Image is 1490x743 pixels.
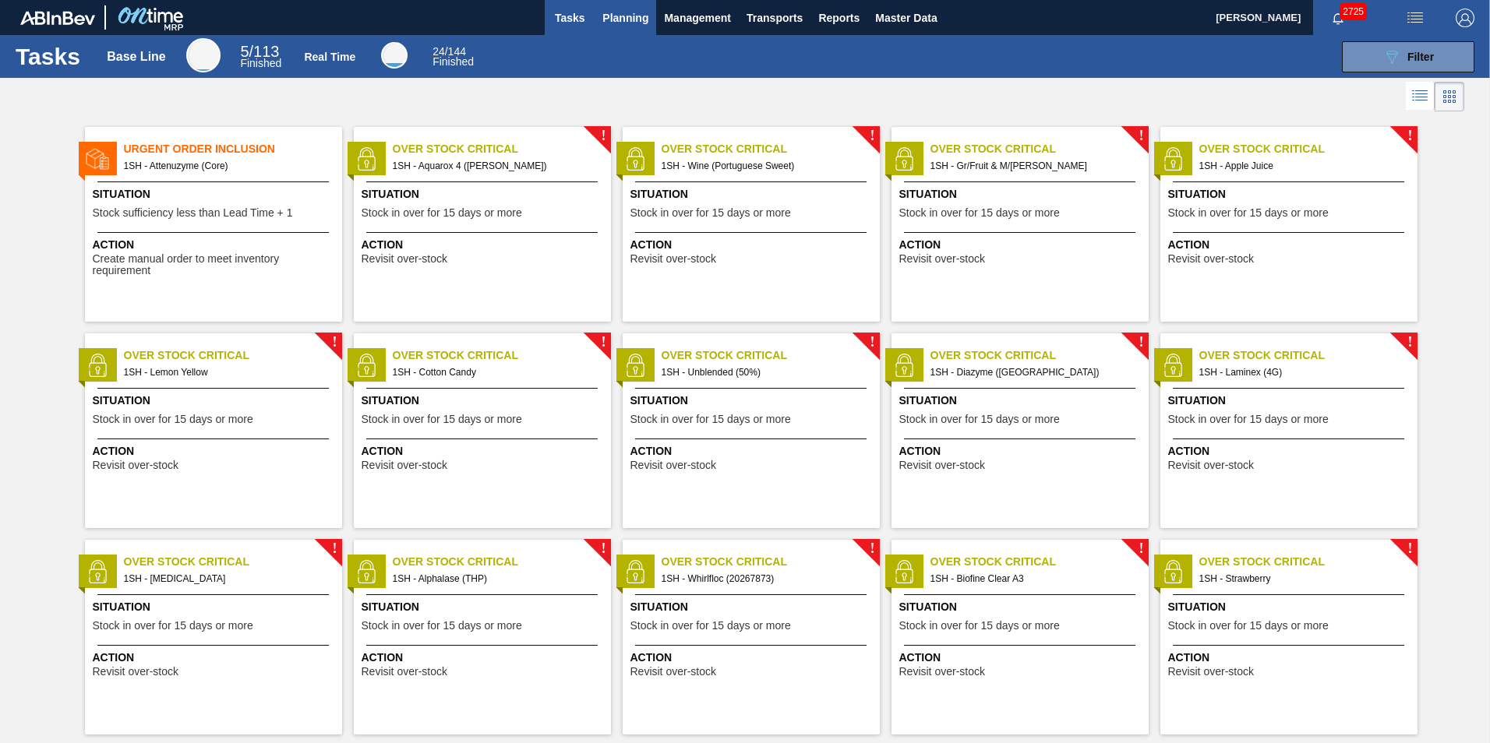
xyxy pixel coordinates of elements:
span: Stock in over for 15 days or more [362,620,522,632]
span: ! [1407,336,1412,348]
button: Notifications [1313,7,1363,29]
span: Situation [93,393,338,409]
button: Filter [1342,41,1474,72]
img: status [355,354,378,377]
span: ! [1407,130,1412,142]
span: Action [93,443,338,460]
img: status [892,354,916,377]
span: Over Stock Critical [930,347,1149,364]
img: status [355,560,378,583]
span: Planning [602,9,648,27]
span: 1SH - Aquarox 4 (Rosemary) [393,157,598,174]
span: Revisit over-stock [362,253,447,265]
span: 1SH - Diazyme (MA) [930,364,1136,381]
div: List Vision [1406,82,1435,111]
span: Management [664,9,731,27]
img: userActions [1406,9,1425,27]
span: ! [1139,336,1143,348]
span: Over Stock Critical [124,347,342,364]
span: Tasks [553,9,587,27]
span: Action [630,237,876,253]
span: ! [601,336,606,348]
span: Over Stock Critical [393,554,611,570]
img: status [623,354,647,377]
span: 5 [240,43,249,60]
span: ! [601,543,606,555]
div: Base Line [107,50,166,64]
span: Stock in over for 15 days or more [1168,620,1329,632]
span: Revisit over-stock [362,666,447,678]
span: 2725 [1340,3,1367,20]
img: TNhmsLtSVTkK8tSr43FrP2fwEKptu5GPRR3wAAAABJRU5ErkJggg== [20,11,95,25]
span: 1SH - Biofine Clear A3 [930,570,1136,587]
span: Situation [93,186,338,202]
span: Stock in over for 15 days or more [93,620,253,632]
span: Master Data [875,9,937,27]
img: status [86,560,109,583]
div: Real Time [433,47,474,67]
span: Situation [630,186,876,202]
img: status [623,560,647,583]
img: status [1161,560,1185,583]
span: 1SH - Lemon Yellow [124,364,330,381]
span: Over Stock Critical [1199,347,1418,364]
img: status [892,560,916,583]
span: Stock in over for 15 days or more [1168,207,1329,219]
span: Revisit over-stock [93,460,178,471]
span: 1SH - Strawberry [1199,570,1405,587]
span: 1SH - Wine (Portuguese Sweet) [662,157,867,174]
span: 1SH - Unblended (50%) [662,364,867,381]
span: Stock in over for 15 days or more [899,414,1060,425]
span: Action [1168,237,1414,253]
h1: Tasks [16,48,84,65]
span: Revisit over-stock [899,460,985,471]
span: ! [870,130,874,142]
img: status [892,147,916,171]
span: Stock in over for 15 days or more [630,414,791,425]
span: Situation [362,393,607,409]
span: Revisit over-stock [630,253,716,265]
span: Revisit over-stock [93,666,178,678]
span: Situation [899,186,1145,202]
span: Situation [899,599,1145,615]
img: status [355,147,378,171]
span: Stock in over for 15 days or more [362,414,522,425]
span: ! [1407,543,1412,555]
img: status [1161,354,1185,377]
span: ! [332,336,337,348]
div: Base Line [186,38,221,72]
span: Over Stock Critical [662,554,880,570]
span: Over Stock Critical [930,554,1149,570]
span: Situation [1168,599,1414,615]
span: 1SH - Gr/Fruit & M/Berry [930,157,1136,174]
span: ! [1139,130,1143,142]
span: ! [870,336,874,348]
span: Revisit over-stock [899,253,985,265]
span: ! [1139,543,1143,555]
span: Stock in over for 15 days or more [1168,414,1329,425]
span: 1SH - Apple Juice [1199,157,1405,174]
span: Filter [1407,51,1434,63]
span: Revisit over-stock [1168,666,1254,678]
img: status [623,147,647,171]
span: Situation [630,599,876,615]
span: Action [899,650,1145,666]
span: Urgent Order Inclusion [124,141,342,157]
span: Action [630,443,876,460]
span: Action [630,650,876,666]
span: Over Stock Critical [1199,141,1418,157]
span: ! [601,130,606,142]
span: Situation [362,599,607,615]
span: 24 [433,45,445,58]
span: Situation [93,599,338,615]
span: Over Stock Critical [393,141,611,157]
span: Transports [747,9,803,27]
span: Stock in over for 15 days or more [630,207,791,219]
span: Revisit over-stock [1168,253,1254,265]
span: ! [332,543,337,555]
img: status [86,147,109,171]
span: Action [362,237,607,253]
img: Logout [1456,9,1474,27]
span: Stock in over for 15 days or more [899,207,1060,219]
span: 1SH - Alphalase (THP) [393,570,598,587]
